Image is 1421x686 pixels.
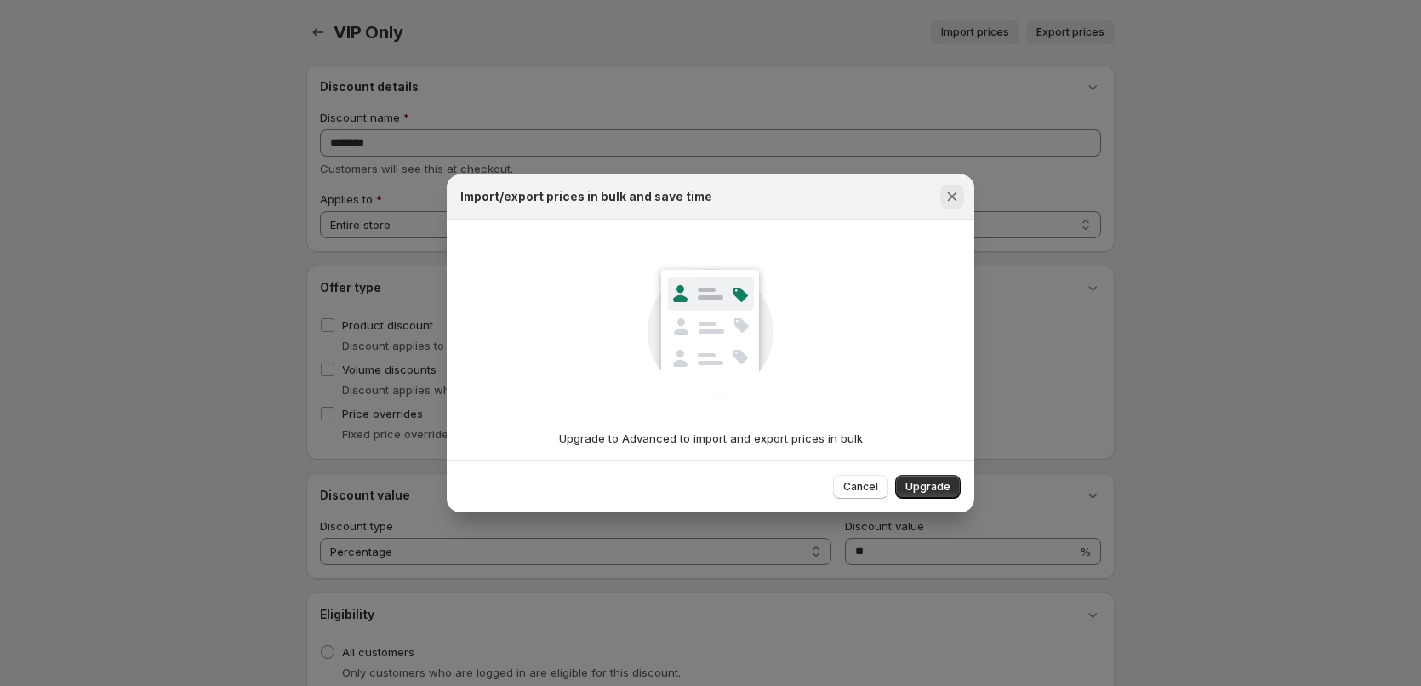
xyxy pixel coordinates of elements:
h2: Import/export prices in bulk and save time [460,188,712,205]
p: Upgrade to Advanced to import and export prices in bulk [460,430,961,447]
button: Close [940,185,964,209]
span: Cancel [843,480,878,494]
button: Upgrade [895,475,961,499]
button: Cancel [833,475,888,499]
span: Upgrade [905,480,950,494]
